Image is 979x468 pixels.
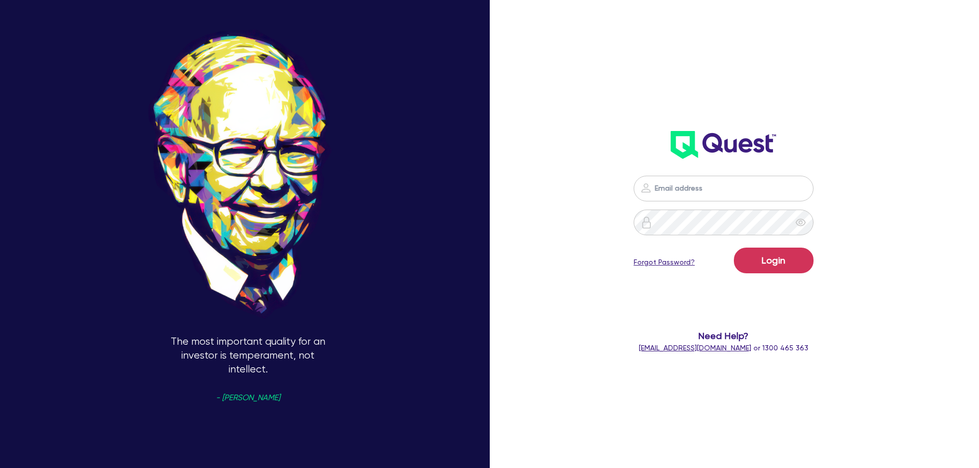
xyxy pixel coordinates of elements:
span: eye [796,217,806,228]
span: Need Help? [593,329,855,343]
img: icon-password [640,182,652,194]
span: or 1300 465 363 [639,344,808,352]
button: Login [734,248,814,273]
img: wH2k97JdezQIQAAAABJRU5ErkJggg== [671,131,776,159]
input: Email address [634,176,814,201]
a: Forgot Password? [634,257,695,268]
a: [EMAIL_ADDRESS][DOMAIN_NAME] [639,344,751,352]
span: - [PERSON_NAME] [216,394,280,402]
img: icon-password [640,216,653,229]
